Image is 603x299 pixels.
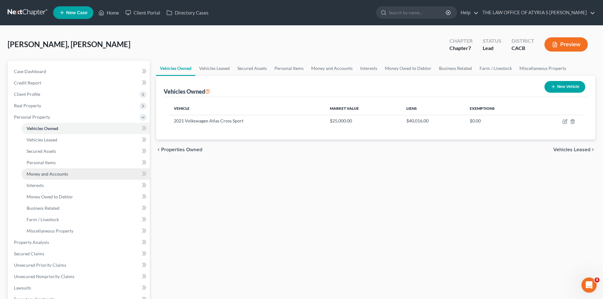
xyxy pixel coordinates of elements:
[14,80,41,85] span: Credit Report
[9,66,150,77] a: Case Dashboard
[9,237,150,248] a: Property Analysis
[27,126,58,131] span: Vehicles Owned
[553,147,595,152] button: Vehicles Leased chevron_right
[169,102,325,115] th: Vehicle
[581,277,597,293] iframe: Intercom live chat
[594,277,600,283] span: 4
[553,147,590,152] span: Vehicles Leased
[389,7,447,18] input: Search by name...
[22,225,150,237] a: Miscellaneous Property
[22,123,150,134] a: Vehicles Owned
[22,191,150,202] a: Money Owed to Debtor
[27,217,59,222] span: Farm / Livestock
[14,91,40,97] span: Client Profile
[516,61,570,76] a: Miscellaneous Property
[27,171,68,177] span: Money and Accounts
[14,240,49,245] span: Property Analysis
[27,148,56,154] span: Secured Assets
[14,262,66,268] span: Unsecured Priority Claims
[14,69,46,74] span: Case Dashboard
[9,259,150,271] a: Unsecured Priority Claims
[22,146,150,157] a: Secured Assets
[195,61,234,76] a: Vehicles Leased
[512,37,534,45] div: District
[163,7,212,18] a: Directory Cases
[14,285,31,290] span: Lawsuits
[476,61,516,76] a: Farm / Livestock
[156,147,202,152] button: chevron_left Properties Owned
[22,134,150,146] a: Vehicles Leased
[122,7,163,18] a: Client Portal
[468,45,471,51] span: 7
[465,102,533,115] th: Exemptions
[8,40,130,49] span: [PERSON_NAME], [PERSON_NAME]
[14,103,41,108] span: Real Property
[156,147,161,152] i: chevron_left
[307,61,356,76] a: Money and Accounts
[14,114,50,120] span: Personal Property
[435,61,476,76] a: Business Related
[483,45,501,52] div: Lead
[164,88,210,95] div: Vehicles Owned
[9,248,150,259] a: Secured Claims
[449,37,473,45] div: Chapter
[27,137,57,142] span: Vehicles Leased
[590,147,595,152] i: chevron_right
[22,157,150,168] a: Personal Items
[356,61,381,76] a: Interests
[22,168,150,180] a: Money and Accounts
[9,271,150,282] a: Unsecured Nonpriority Claims
[14,274,74,279] span: Unsecured Nonpriority Claims
[544,81,585,93] button: New Vehicle
[27,228,73,234] span: Miscellaneous Property
[401,115,464,127] td: $40,016.00
[66,10,87,15] span: New Case
[512,45,534,52] div: CACB
[27,160,56,165] span: Personal Items
[9,282,150,294] a: Lawsuits
[27,194,73,199] span: Money Owed to Debtor
[544,37,588,52] button: Preview
[465,115,533,127] td: $0.00
[27,205,60,211] span: Business Related
[156,61,195,76] a: Vehicles Owned
[27,183,44,188] span: Interests
[22,180,150,191] a: Interests
[9,77,150,89] a: Credit Report
[381,61,435,76] a: Money Owed to Debtor
[325,102,401,115] th: Market Value
[95,7,122,18] a: Home
[271,61,307,76] a: Personal Items
[161,147,202,152] span: Properties Owned
[483,37,501,45] div: Status
[325,115,401,127] td: $25,000.00
[22,202,150,214] a: Business Related
[234,61,271,76] a: Secured Assets
[479,7,595,18] a: THE LAW OFFICE OF ATYRIA S [PERSON_NAME]
[457,7,479,18] a: Help
[449,45,473,52] div: Chapter
[22,214,150,225] a: Farm / Livestock
[401,102,464,115] th: Liens
[169,115,325,127] td: 2021 Volkswagen Atlas Cross Sport
[14,251,44,256] span: Secured Claims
